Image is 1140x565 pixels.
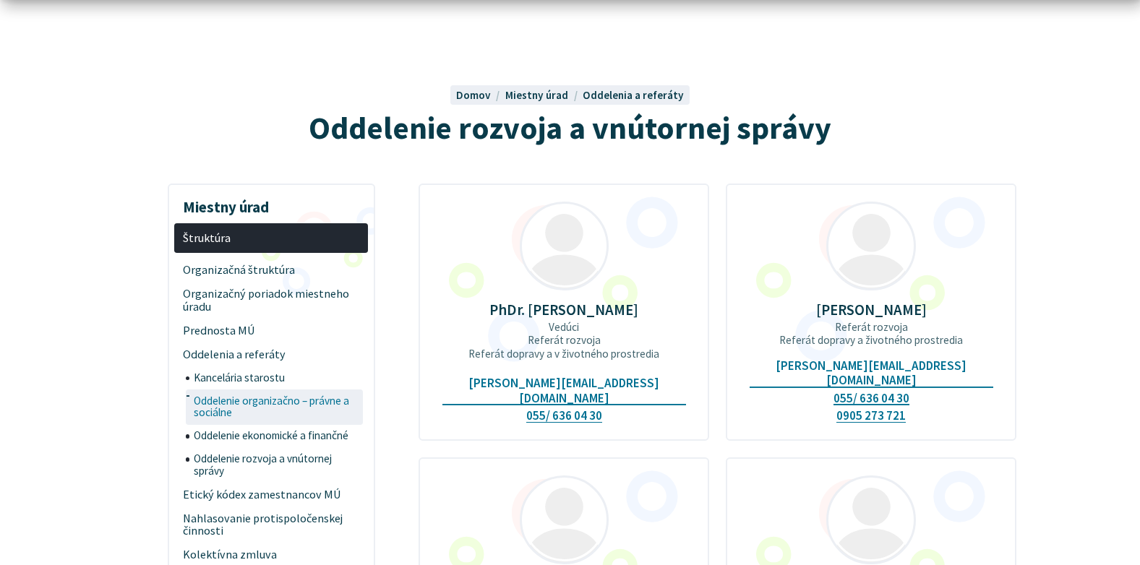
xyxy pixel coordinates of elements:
[186,366,369,389] a: Kancelária starostu
[505,88,583,102] a: Miestny úrad
[194,425,360,448] span: Oddelenie ekonomické a finančné
[442,321,686,361] p: Vedúci Referát rozvoja Referát dopravy a v životného prostredia
[442,301,686,318] p: PhDr. [PERSON_NAME]
[750,321,993,347] p: Referát rozvoja Referát dopravy a životného prostredia
[183,506,360,543] span: Nahlasovanie protispoločenskej činnosti
[583,88,684,102] a: Oddelenia a referáty
[174,342,368,366] a: Oddelenia a referáty
[174,282,368,319] a: Organizačný poriadok miestneho úradu
[174,483,368,506] a: Etický kódex zamestnancov MÚ
[750,358,993,388] a: [PERSON_NAME][EMAIL_ADDRESS][DOMAIN_NAME]
[456,88,505,102] a: Domov
[174,506,368,543] a: Nahlasovanie protispoločenskej činnosti
[174,258,368,282] a: Organizačná štruktúra
[186,447,369,483] a: Oddelenie rozvoja a vnútornej správy
[183,226,360,250] span: Štruktúra
[750,301,993,318] p: [PERSON_NAME]
[183,342,360,366] span: Oddelenia a referáty
[186,425,369,448] a: Oddelenie ekonomické a finančné
[194,447,360,483] span: Oddelenie rozvoja a vnútornej správy
[836,408,906,423] a: 0905 273 721
[456,88,491,102] span: Domov
[174,223,368,253] a: Štruktúra
[186,389,369,425] a: Oddelenie organizačno – právne a sociálne
[183,319,360,342] span: Prednosta MÚ
[309,108,831,147] span: Oddelenie rozvoja a vnútornej správy
[833,391,909,406] a: 055/ 636 04 30
[174,188,368,218] h3: Miestny úrad
[505,88,568,102] span: Miestny úrad
[442,376,686,405] a: [PERSON_NAME][EMAIL_ADDRESS][DOMAIN_NAME]
[183,258,360,282] span: Organizačná štruktúra
[174,319,368,342] a: Prednosta MÚ
[183,282,360,319] span: Organizačný poriadok miestneho úradu
[194,389,360,425] span: Oddelenie organizačno – právne a sociálne
[526,408,602,423] a: 055/ 636 04 30
[194,366,360,389] span: Kancelária starostu
[183,483,360,506] span: Etický kódex zamestnancov MÚ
